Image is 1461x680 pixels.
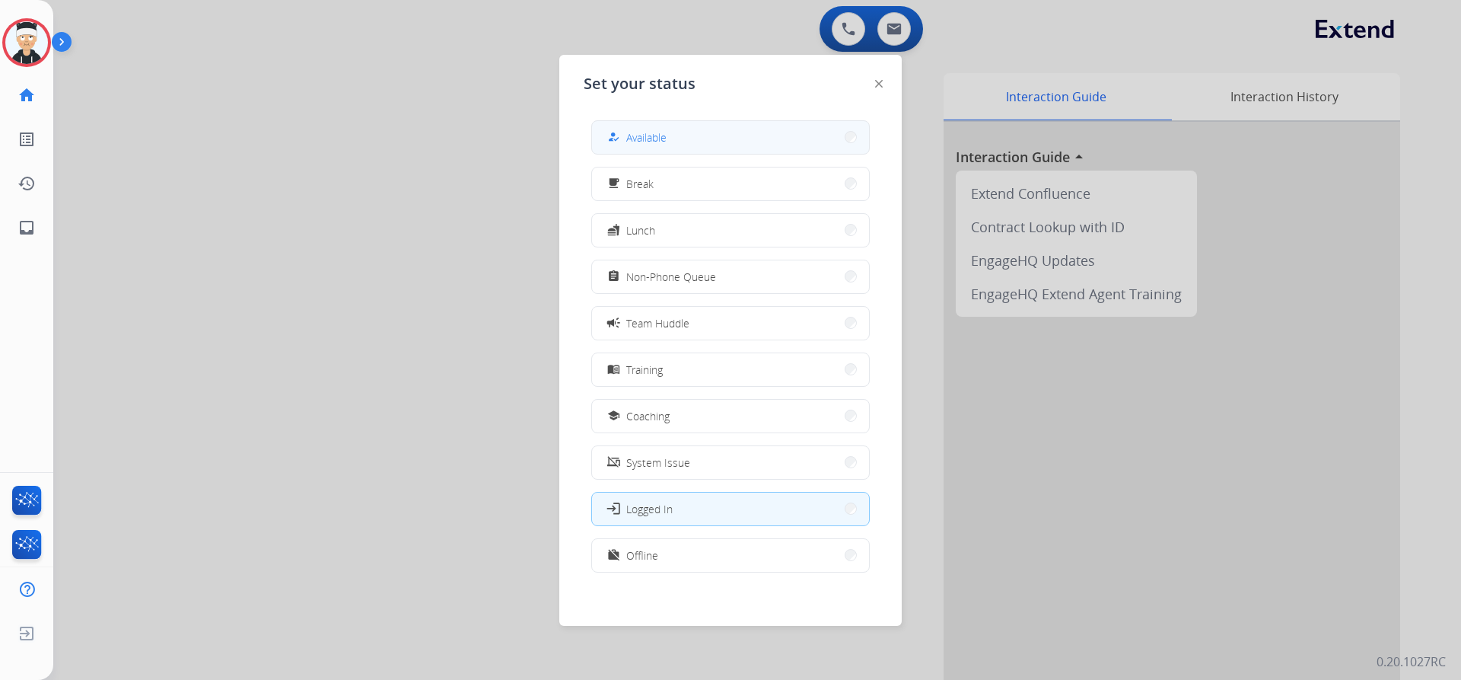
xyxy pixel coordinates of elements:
button: Break [592,168,869,200]
mat-icon: list_alt [18,130,36,148]
span: Logged In [626,501,673,517]
img: avatar [5,21,48,64]
button: Available [592,121,869,154]
span: Set your status [584,73,695,94]
span: Break [626,176,654,192]
button: System Issue [592,446,869,479]
p: 0.20.1027RC [1377,653,1446,671]
mat-icon: work_off [607,549,620,562]
button: Coaching [592,400,869,433]
span: System Issue [626,455,690,471]
span: Available [626,129,667,145]
span: Offline [626,548,658,563]
span: Non-Phone Queue [626,269,716,285]
button: Lunch [592,214,869,247]
button: Training [592,353,869,386]
span: Team Huddle [626,315,689,331]
button: Non-Phone Queue [592,260,869,293]
mat-icon: campaign [606,315,621,330]
span: Training [626,362,663,378]
mat-icon: phonelink_off [607,456,620,469]
mat-icon: home [18,86,36,104]
mat-icon: menu_book [607,363,620,376]
button: Team Huddle [592,307,869,340]
mat-icon: fastfood [607,224,620,237]
button: Offline [592,539,869,572]
span: Lunch [626,222,655,238]
span: Coaching [626,408,670,424]
mat-icon: free_breakfast [607,177,620,190]
button: Logged In [592,493,869,525]
img: close-button [875,80,883,88]
mat-icon: inbox [18,219,36,237]
mat-icon: login [606,501,621,516]
mat-icon: how_to_reg [607,131,620,144]
mat-icon: history [18,174,36,193]
mat-icon: school [607,410,620,423]
mat-icon: assignment [607,270,620,283]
